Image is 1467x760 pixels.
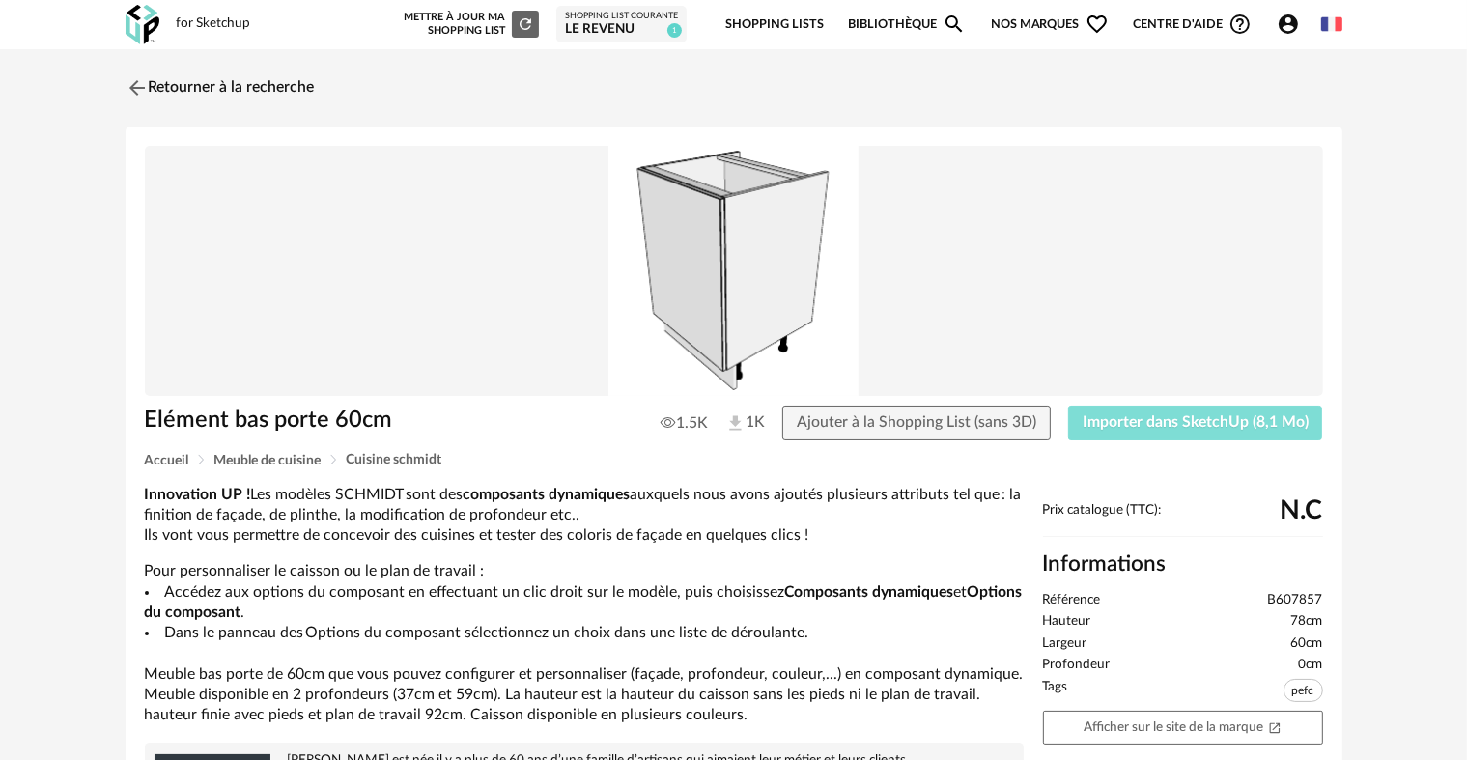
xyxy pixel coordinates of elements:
span: Cuisine schmidt [347,453,442,466]
img: Téléchargements [725,413,746,434]
div: Pour personnaliser le caisson ou le plan de travail : Meuble bas porte de 60cm que vous pouvez co... [145,485,1024,726]
span: pefc [1284,679,1323,702]
span: Refresh icon [517,18,534,29]
span: 0cm [1299,657,1323,674]
span: Accueil [145,454,189,467]
div: for Sketchup [177,15,251,33]
li: Accédez aux options du composant en effectuant un clic droit sur le modèle, puis choisissez et . [145,582,1024,624]
span: Meuble de cuisine [214,454,322,467]
span: 1.5K [661,413,708,433]
span: Profondeur [1043,657,1111,674]
img: fr [1321,14,1342,35]
b: composants dynamiques [464,487,631,502]
h2: Informations [1043,550,1323,578]
span: Tags [1043,679,1068,707]
span: Centre d'aideHelp Circle Outline icon [1133,13,1252,36]
a: BibliothèqueMagnify icon [848,2,966,47]
a: Shopping Lists [725,2,824,47]
span: Heart Outline icon [1086,13,1109,36]
span: Magnify icon [943,13,966,36]
p: Les modèles SCHMIDT sont des auxquels nous avons ajoutés plusieurs attributs tel que : la finitio... [145,485,1024,547]
img: svg+xml;base64,PHN2ZyB3aWR0aD0iMjQiIGhlaWdodD0iMjQiIHZpZXdCb3g9IjAgMCAyNCAyNCIgZmlsbD0ibm9uZSIgeG... [126,76,149,99]
b: Innovation UP ! [145,487,251,502]
span: Largeur [1043,635,1087,653]
b: Composants dynamiques [784,584,953,600]
b: Options du composant [145,584,1023,620]
span: Nos marques [991,2,1109,47]
img: OXP [126,5,159,44]
span: Open In New icon [1268,719,1282,733]
span: Ajouter à la Shopping List (sans 3D) [797,414,1036,430]
button: Importer dans SketchUp (8,1 Mo) [1068,406,1323,440]
li: Dans le panneau des Options du composant sélectionnez un choix dans une liste de déroulante. [145,623,1024,643]
span: Account Circle icon [1277,13,1309,36]
span: 1K [725,412,747,434]
span: B607857 [1268,592,1323,609]
button: Ajouter à la Shopping List (sans 3D) [782,406,1051,440]
span: 1 [667,23,682,38]
img: Product pack shot [145,146,1323,397]
div: Shopping List courante [565,11,678,22]
span: Référence [1043,592,1101,609]
a: Afficher sur le site de la marqueOpen In New icon [1043,711,1323,745]
a: Retourner à la recherche [126,67,315,109]
span: Help Circle Outline icon [1228,13,1252,36]
div: Breadcrumb [145,453,1323,467]
div: Mettre à jour ma Shopping List [400,11,539,38]
h1: Elément bas porte 60cm [145,406,625,436]
span: Account Circle icon [1277,13,1300,36]
span: 78cm [1291,613,1323,631]
div: Prix catalogue (TTC): [1043,502,1323,538]
a: Shopping List courante LE REVENU 1 [565,11,678,39]
span: Hauteur [1043,613,1091,631]
span: N.C [1281,503,1323,519]
div: LE REVENU [565,21,678,39]
span: 60cm [1291,635,1323,653]
span: Importer dans SketchUp (8,1 Mo) [1083,414,1309,430]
